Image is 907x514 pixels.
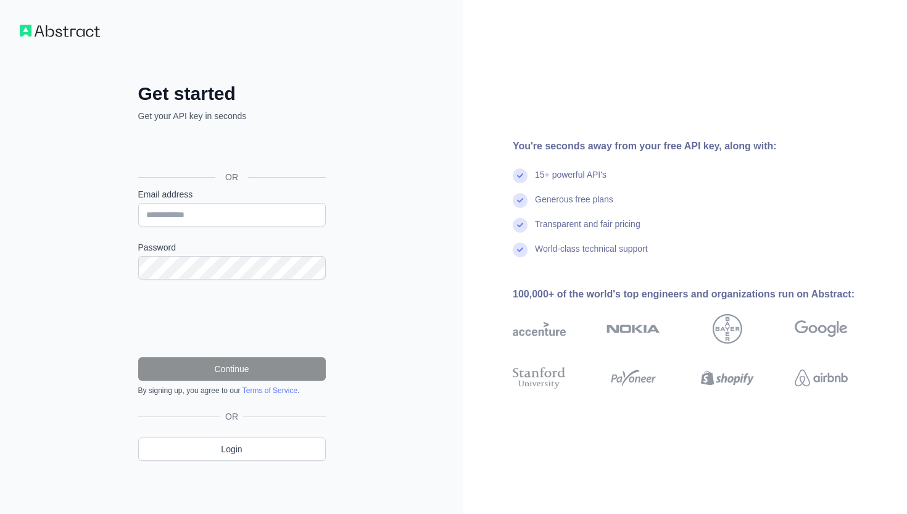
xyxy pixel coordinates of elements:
[138,110,326,122] p: Get your API key in seconds
[513,218,528,233] img: check mark
[138,357,326,381] button: Continue
[535,168,607,193] div: 15+ powerful API's
[242,386,297,395] a: Terms of Service
[138,386,326,396] div: By signing up, you agree to our .
[513,365,566,391] img: stanford university
[215,171,248,183] span: OR
[513,314,566,344] img: accenture
[138,241,326,254] label: Password
[795,365,848,391] img: airbnb
[20,25,100,37] img: Workflow
[132,136,329,163] iframe: Google ile Oturum Açma Düğmesi
[138,437,326,461] a: Login
[535,242,648,267] div: World-class technical support
[607,314,660,344] img: nokia
[513,139,887,154] div: You're seconds away from your free API key, along with:
[513,242,528,257] img: check mark
[713,314,742,344] img: bayer
[513,193,528,208] img: check mark
[513,287,887,302] div: 100,000+ of the world's top engineers and organizations run on Abstract:
[535,193,613,218] div: Generous free plans
[701,365,754,391] img: shopify
[138,294,326,342] iframe: reCAPTCHA
[795,314,848,344] img: google
[535,218,640,242] div: Transparent and fair pricing
[138,136,323,163] div: Google ile oturum açın. Yeni sekmede açılır
[138,188,326,201] label: Email address
[220,410,243,423] span: OR
[513,168,528,183] img: check mark
[138,83,326,105] h2: Get started
[607,365,660,391] img: payoneer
